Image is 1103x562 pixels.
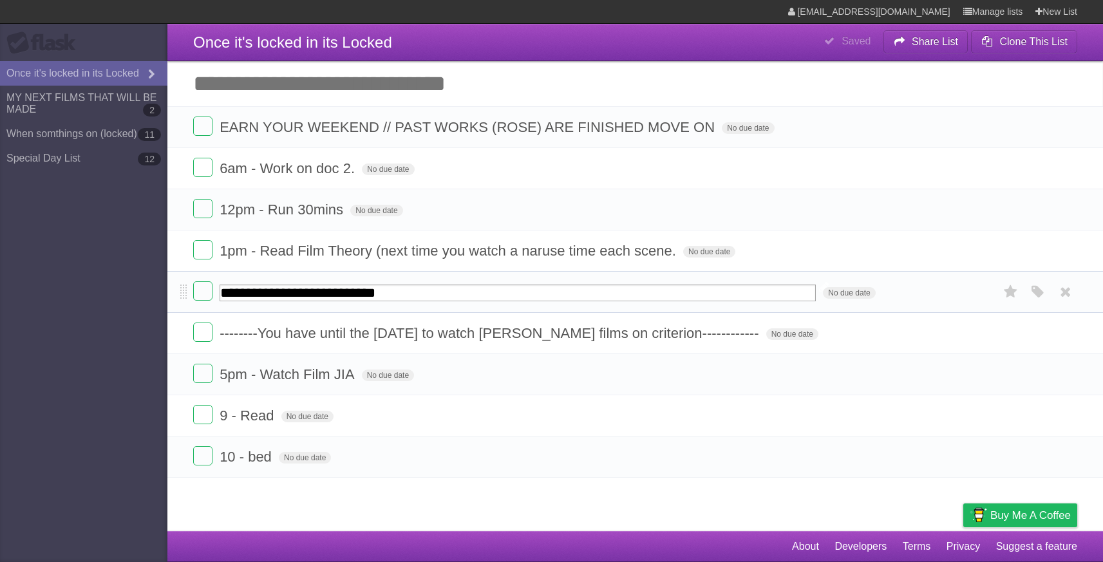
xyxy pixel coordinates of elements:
b: 12 [138,153,161,165]
label: Done [193,323,212,342]
span: 6am - Work on doc 2. [220,160,358,176]
span: No due date [823,287,875,299]
span: 12pm - Run 30mins [220,201,346,218]
b: Clone This List [999,36,1068,47]
span: 9 - Read [220,407,277,424]
a: Suggest a feature [996,534,1077,559]
span: 10 - bed [220,449,275,465]
b: 11 [138,128,161,141]
span: No due date [722,122,774,134]
a: About [792,534,819,559]
a: Buy me a coffee [963,503,1077,527]
span: No due date [766,328,818,340]
span: --------You have until the [DATE] to watch [PERSON_NAME] films on criterion------------ [220,325,762,341]
span: 5pm - Watch Film JIA [220,366,357,382]
span: No due date [362,164,414,175]
label: Done [193,281,212,301]
a: Privacy [947,534,980,559]
div: Flask [6,32,84,55]
b: Share List [912,36,958,47]
label: Done [193,240,212,259]
a: Developers [834,534,887,559]
b: 2 [143,104,161,117]
label: Done [193,364,212,383]
span: No due date [350,205,402,216]
span: EARN YOUR WEEKEND // PAST WORKS (ROSE) ARE FINISHED MOVE ON [220,119,718,135]
span: No due date [683,246,735,258]
label: Done [193,158,212,177]
a: Terms [903,534,931,559]
span: Once it's locked in its Locked [193,33,392,51]
label: Done [193,446,212,465]
span: Buy me a coffee [990,504,1071,527]
img: Buy me a coffee [970,504,987,526]
span: No due date [279,452,331,464]
button: Share List [883,30,968,53]
label: Star task [999,281,1023,303]
span: No due date [281,411,334,422]
label: Done [193,199,212,218]
label: Done [193,405,212,424]
b: Saved [842,35,871,46]
label: Done [193,117,212,136]
button: Clone This List [971,30,1077,53]
span: No due date [362,370,414,381]
span: 1pm - Read Film Theory (next time you watch a naruse time each scene. [220,243,679,259]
